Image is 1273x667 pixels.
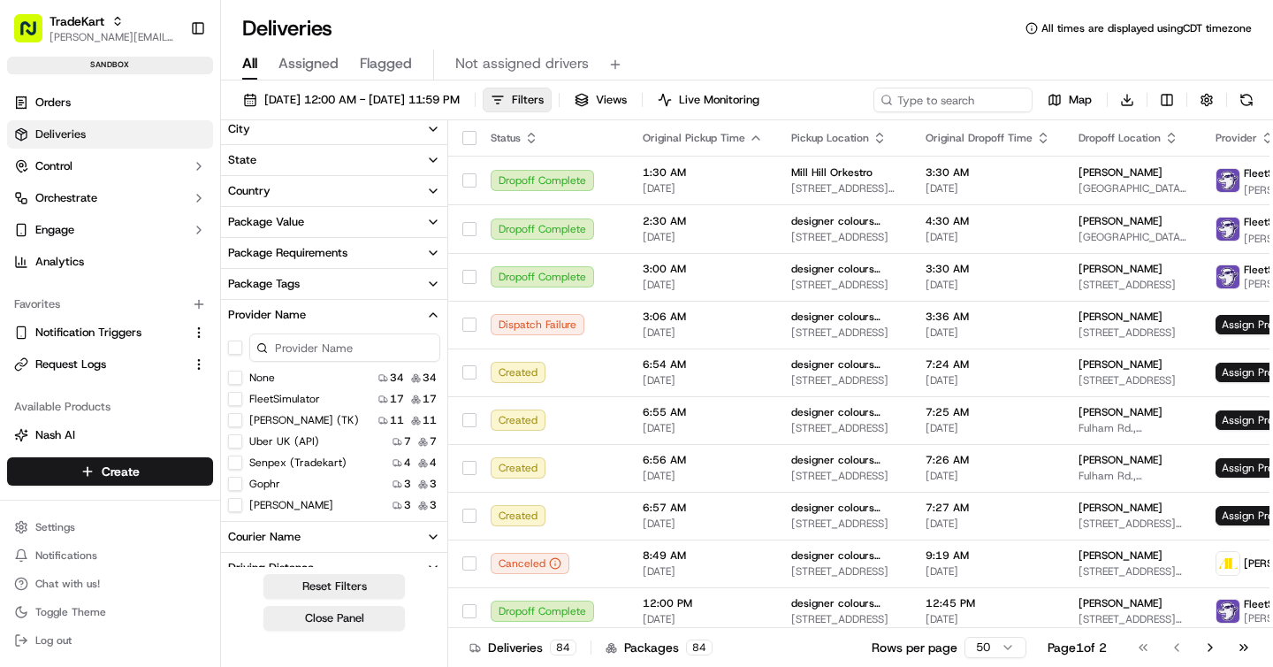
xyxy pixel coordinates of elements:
button: Package Requirements [221,238,447,268]
a: Powered byPylon [125,438,214,452]
a: 📗Knowledge Base [11,388,142,420]
div: 📗 [18,397,32,411]
span: [DATE] [156,322,193,336]
span: 7:24 AM [926,357,1050,372]
a: Analytics [7,248,213,276]
button: Request Logs [7,350,213,379]
span: Log out [35,633,72,648]
span: [PERSON_NAME] [1079,405,1162,419]
button: Package Tags [221,269,447,299]
span: [PERSON_NAME] [1079,262,1162,276]
span: [DATE] [926,469,1050,483]
span: [STREET_ADDRESS] [791,230,897,244]
button: Courier Name [221,522,447,552]
span: [DATE] [926,326,1050,340]
button: TradeKart [50,12,104,30]
div: Favorites [7,290,213,318]
span: designer colours [PERSON_NAME] [791,310,897,324]
span: 34 [423,371,437,385]
label: Gophr [249,477,280,491]
span: [STREET_ADDRESS] [791,564,897,579]
span: [PERSON_NAME] [55,322,143,336]
span: [DATE] [156,274,193,288]
span: [DATE] [926,612,1050,626]
span: 6:55 AM [643,405,763,419]
span: 3:30 AM [926,165,1050,180]
img: FleetSimulator.png [1216,265,1239,288]
span: Orchestrate [35,190,97,206]
span: 17 [423,392,437,406]
span: [DATE] [643,373,763,387]
span: 11 [423,413,437,427]
button: State [221,145,447,175]
span: Not assigned drivers [455,53,589,74]
button: See all [274,226,322,248]
span: Request Logs [35,356,106,372]
button: Canceled [491,553,569,574]
span: designer colours [PERSON_NAME] [791,453,897,467]
span: Nash AI [35,427,75,443]
span: Dropoff Location [1079,131,1161,145]
span: designer colours [PERSON_NAME] [791,501,897,515]
span: [PERSON_NAME] [1079,310,1162,324]
span: Deliveries [35,126,86,142]
a: Request Logs [14,356,185,372]
span: [STREET_ADDRESS] [791,517,897,531]
span: [STREET_ADDRESS] [1079,326,1187,340]
label: Uber UK (API) [249,434,319,448]
label: [PERSON_NAME] [249,498,333,512]
span: 1:30 AM [643,165,763,180]
span: [PERSON_NAME] [1079,357,1162,372]
img: 1736555255976-a54dd68f-1ca7-489b-9aae-adbdc363a1c4 [18,169,50,201]
span: 12:45 PM [926,596,1050,610]
span: API Documentation [167,395,284,413]
div: Package Requirements [228,245,347,261]
span: [GEOGRAPHIC_DATA][STREET_ADDRESS][GEOGRAPHIC_DATA] [1079,181,1187,195]
span: Views [596,92,627,108]
button: Map [1040,88,1100,112]
span: 7 [404,434,411,448]
img: Jeff Sasse [18,257,46,286]
div: 💻 [149,397,164,411]
button: Country [221,176,447,206]
span: Pickup Location [791,131,869,145]
button: Log out [7,628,213,653]
div: We're available if you need us! [80,187,243,201]
span: designer colours [PERSON_NAME] [791,214,897,228]
span: [PERSON_NAME] [1079,501,1162,515]
span: [STREET_ADDRESS] [791,326,897,340]
span: Knowledge Base [35,395,135,413]
input: Type to search [873,88,1033,112]
button: Chat with us! [7,571,213,596]
a: Deliveries [7,120,213,149]
span: Fulham Rd., [GEOGRAPHIC_DATA], [GEOGRAPHIC_DATA] [1079,421,1187,435]
span: 4:30 AM [926,214,1050,228]
span: 3:00 AM [643,262,763,276]
span: [DATE] [643,278,763,292]
span: 12:00 PM [643,596,763,610]
span: 3 [430,477,437,491]
span: Assigned [278,53,339,74]
input: Got a question? Start typing here... [46,114,318,133]
span: 4 [430,456,437,470]
span: [DATE] [643,612,763,626]
span: [DATE] [643,421,763,435]
span: 7:26 AM [926,453,1050,467]
span: Analytics [35,254,84,270]
div: Deliveries [469,639,576,656]
a: 💻API Documentation [142,388,291,420]
span: 8:49 AM [643,548,763,563]
div: Courier Name [228,529,301,545]
span: [DATE] [643,469,763,483]
span: 6:54 AM [643,357,763,372]
span: All times are displayed using CDT timezone [1041,21,1252,35]
label: FleetSimulator [249,392,320,406]
button: Settings [7,515,213,540]
span: [STREET_ADDRESS] [791,469,897,483]
span: [STREET_ADDRESS] [791,278,897,292]
label: Senpex (Tradekart) [249,456,347,470]
button: [PERSON_NAME][EMAIL_ADDRESS][DOMAIN_NAME] [50,30,176,44]
span: designer colours [PERSON_NAME] [791,405,897,419]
